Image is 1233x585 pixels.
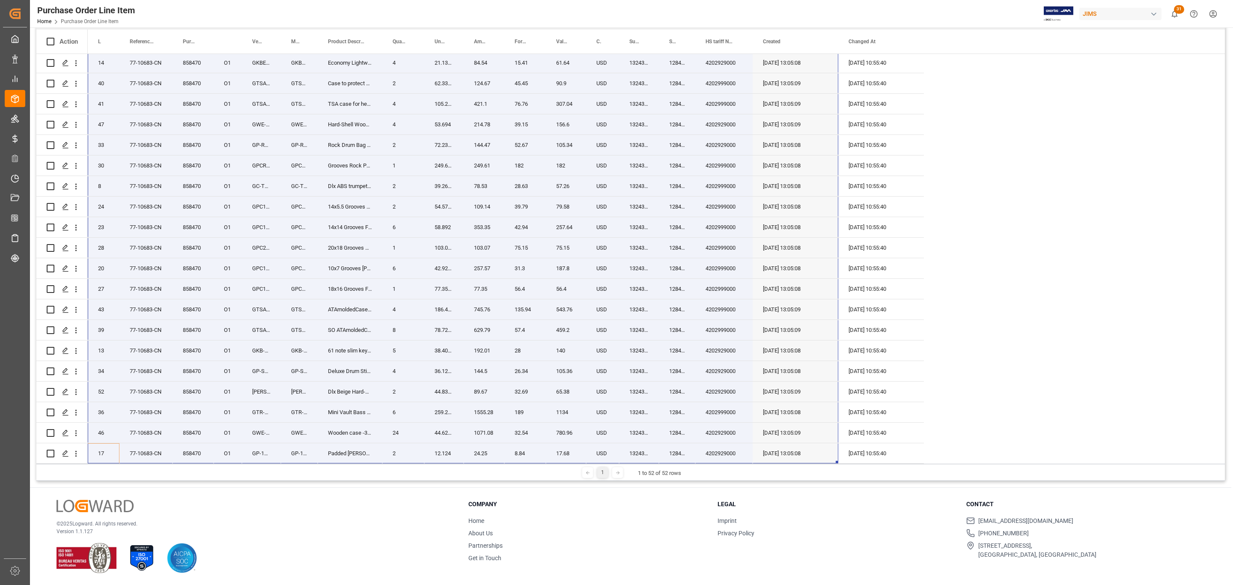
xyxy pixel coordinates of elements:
[214,53,242,73] div: O1
[88,238,924,258] div: Press SPACE to select this row.
[36,279,88,299] div: Press SPACE to select this row.
[504,114,546,134] div: 39.15
[119,114,173,134] div: 77-10683-CN
[173,176,214,196] div: 858470
[619,94,659,114] div: 132430/AM
[36,135,88,155] div: Press SPACE to select this row.
[838,258,924,278] div: [DATE] 10:55:40
[1184,4,1203,24] button: Help Center
[88,279,924,299] div: Press SPACE to select this row.
[838,155,924,176] div: [DATE] 10:55:40
[586,176,619,196] div: USD
[464,340,504,361] div: 192.01
[546,217,586,237] div: 257.64
[173,258,214,278] div: 858470
[586,197,619,217] div: USD
[242,340,281,361] div: GKB-61 SLIM
[424,73,464,93] div: 62.3344
[659,176,695,196] div: 1284744-IN
[214,94,242,114] div: O1
[281,73,318,93] div: GTSA-GTR-QC1
[753,114,838,134] div: [DATE] 13:05:09
[242,73,281,93] div: GTSA-GTR-QC1
[173,53,214,73] div: 858470
[695,114,753,134] div: 4202929000
[382,135,424,155] div: 2
[88,73,924,94] div: Press SPACE to select this row.
[88,217,119,237] div: 23
[838,176,924,196] div: [DATE] 10:55:40
[619,299,659,319] div: 132430/AM
[546,94,586,114] div: 307.04
[214,279,242,299] div: O1
[36,155,88,176] div: Press SPACE to select this row.
[838,197,924,217] div: [DATE] 10:55:40
[659,94,695,114] div: 1284744-IN
[695,258,753,278] div: 4202999000
[173,217,214,237] div: 858470
[88,340,119,361] div: 13
[281,238,318,258] div: GPC2018BD
[659,217,695,237] div: 1284744-IN
[838,94,924,114] div: [DATE] 10:55:40
[173,340,214,361] div: 858470
[214,73,242,93] div: O1
[382,73,424,93] div: 2
[214,114,242,134] div: O1
[318,155,382,176] div: Grooves Rock Pack roto mold
[318,299,382,319] div: ATAmoldedCase 88Key/WrkStns SL
[695,135,753,155] div: 4202929000
[382,176,424,196] div: 2
[214,176,242,196] div: O1
[281,94,318,114] div: GTSA-HEADLESSELEC
[382,299,424,319] div: 4
[36,217,88,238] div: Press SPACE to select this row.
[619,176,659,196] div: 132430/AM
[1165,4,1184,24] button: show 31 new notifications
[242,53,281,73] div: GKBE-88
[88,299,924,320] div: Press SPACE to select this row.
[586,299,619,319] div: USD
[546,155,586,176] div: 182
[281,135,318,155] div: GP-ROCK-100
[504,135,546,155] div: 52.67
[619,135,659,155] div: 132430/AM
[424,279,464,299] div: 77.3523
[88,94,924,114] div: Press SPACE to select this row.
[318,197,382,217] div: 14x5.5 Grooves Snare Case
[119,197,173,217] div: 77-10683-CN
[88,155,924,176] div: Press SPACE to select this row.
[119,258,173,278] div: 77-10683-CN
[382,258,424,278] div: 6
[214,299,242,319] div: O1
[242,258,281,278] div: GPC1007
[619,114,659,134] div: 132430/AM
[504,279,546,299] div: 56.4
[586,135,619,155] div: USD
[546,197,586,217] div: 79.58
[382,53,424,73] div: 4
[464,279,504,299] div: 77.35
[36,238,88,258] div: Press SPACE to select this row.
[504,238,546,258] div: 75.15
[214,238,242,258] div: O1
[36,320,88,340] div: Press SPACE to select this row.
[173,73,214,93] div: 858470
[242,279,281,299] div: GPC1816
[586,238,619,258] div: USD
[695,176,753,196] div: 4202999000
[281,217,318,237] div: GPC1414
[695,53,753,73] div: 4202929000
[753,238,838,258] div: [DATE] 13:05:08
[659,320,695,340] div: 1284744-IN
[281,114,318,134] div: GWE-DREAD12
[242,217,281,237] div: GPC1414
[424,135,464,155] div: 72.2366
[36,197,88,217] div: Press SPACE to select this row.
[464,238,504,258] div: 103.07
[838,238,924,258] div: [DATE] 10:55:40
[424,217,464,237] div: 58.892
[173,155,214,176] div: 858470
[318,279,382,299] div: 18x16 Grooves Floor [PERSON_NAME]
[695,320,753,340] div: 4202999000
